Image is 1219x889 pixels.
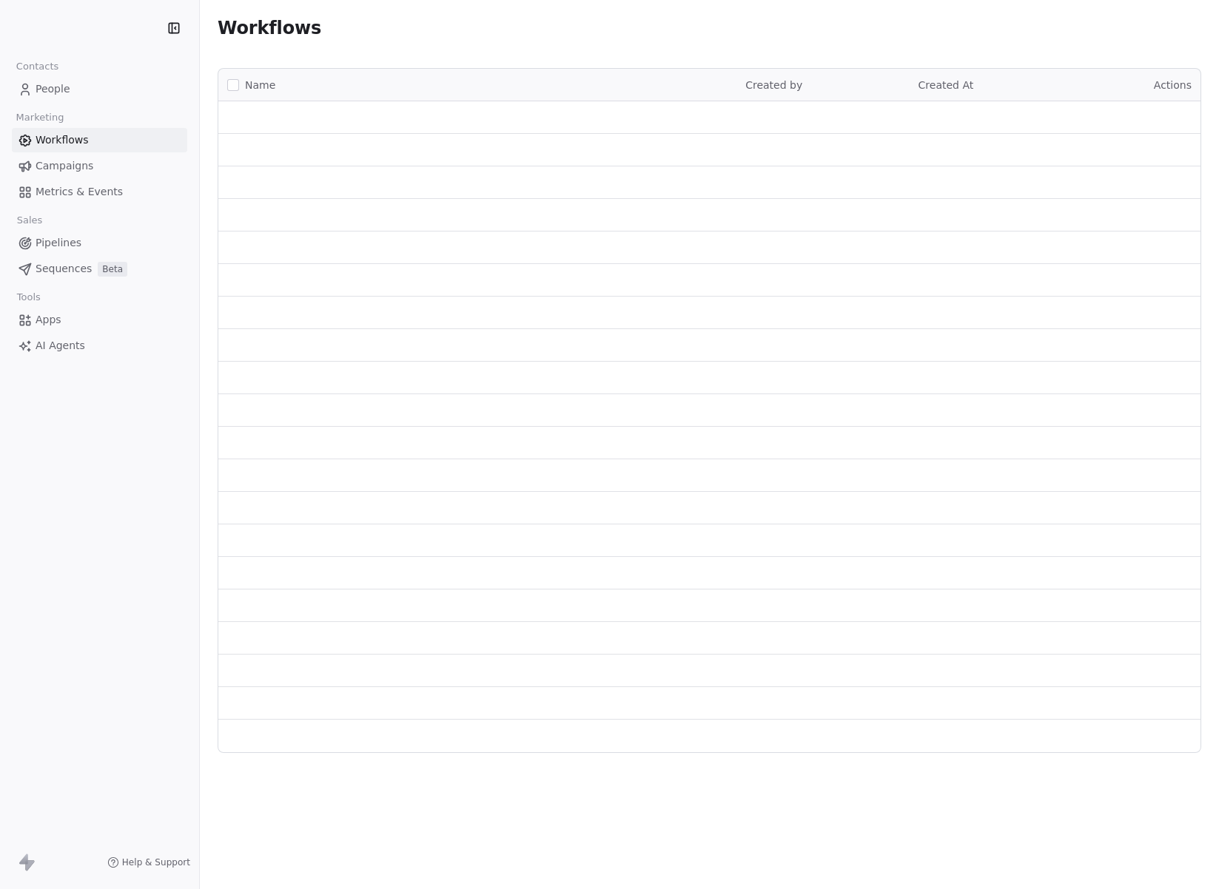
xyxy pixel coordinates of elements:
span: AI Agents [36,338,85,354]
span: Name [245,78,275,93]
span: Created by [745,79,802,91]
span: Sales [10,209,49,231]
span: Workflows [218,18,321,38]
a: People [12,77,187,101]
span: Pipelines [36,235,81,251]
a: AI Agents [12,334,187,358]
a: Metrics & Events [12,180,187,204]
span: Apps [36,312,61,328]
span: Beta [98,262,127,277]
span: Metrics & Events [36,184,123,200]
a: Workflows [12,128,187,152]
span: Created At [919,79,974,91]
a: SequencesBeta [12,257,187,281]
span: Workflows [36,132,89,148]
a: Campaigns [12,154,187,178]
a: Pipelines [12,231,187,255]
span: Campaigns [36,158,93,174]
a: Apps [12,308,187,332]
span: Sequences [36,261,92,277]
span: Tools [10,286,47,308]
span: Marketing [10,107,70,129]
a: Help & Support [107,856,190,868]
span: Contacts [10,55,65,78]
span: People [36,81,70,97]
span: Help & Support [122,856,190,868]
span: Actions [1154,79,1192,91]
